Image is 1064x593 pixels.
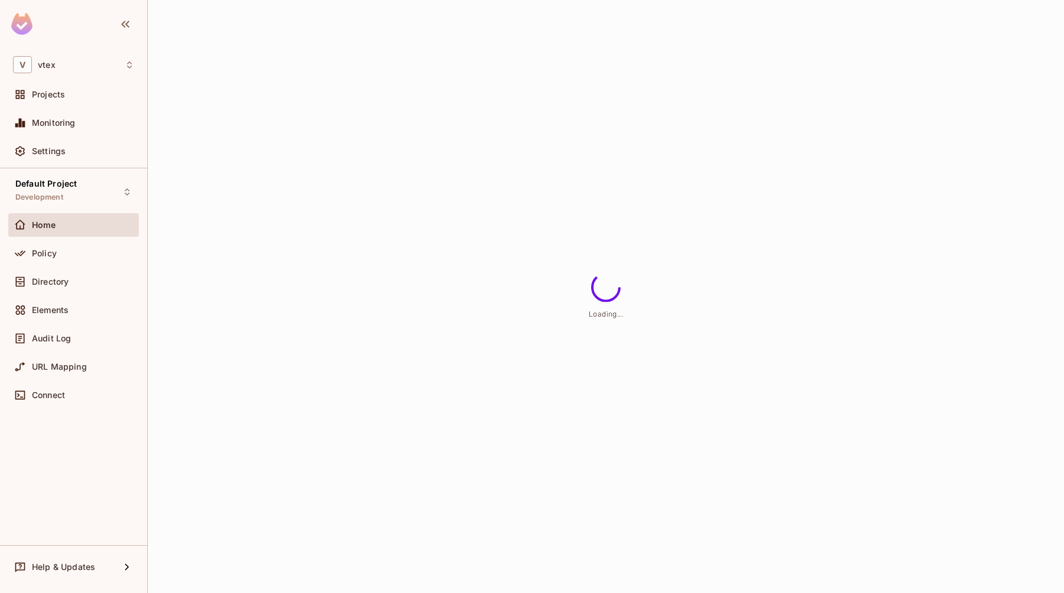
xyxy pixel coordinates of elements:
[32,562,95,572] span: Help & Updates
[32,146,66,156] span: Settings
[32,118,76,128] span: Monitoring
[32,90,65,99] span: Projects
[15,193,63,202] span: Development
[32,305,69,315] span: Elements
[11,13,33,35] img: SReyMgAAAABJRU5ErkJggg==
[15,179,77,188] span: Default Project
[32,277,69,286] span: Directory
[32,220,56,230] span: Home
[32,390,65,400] span: Connect
[38,60,56,70] span: Workspace: vtex
[13,56,32,73] span: V
[32,334,71,343] span: Audit Log
[589,309,623,318] span: Loading...
[32,362,87,372] span: URL Mapping
[32,249,57,258] span: Policy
